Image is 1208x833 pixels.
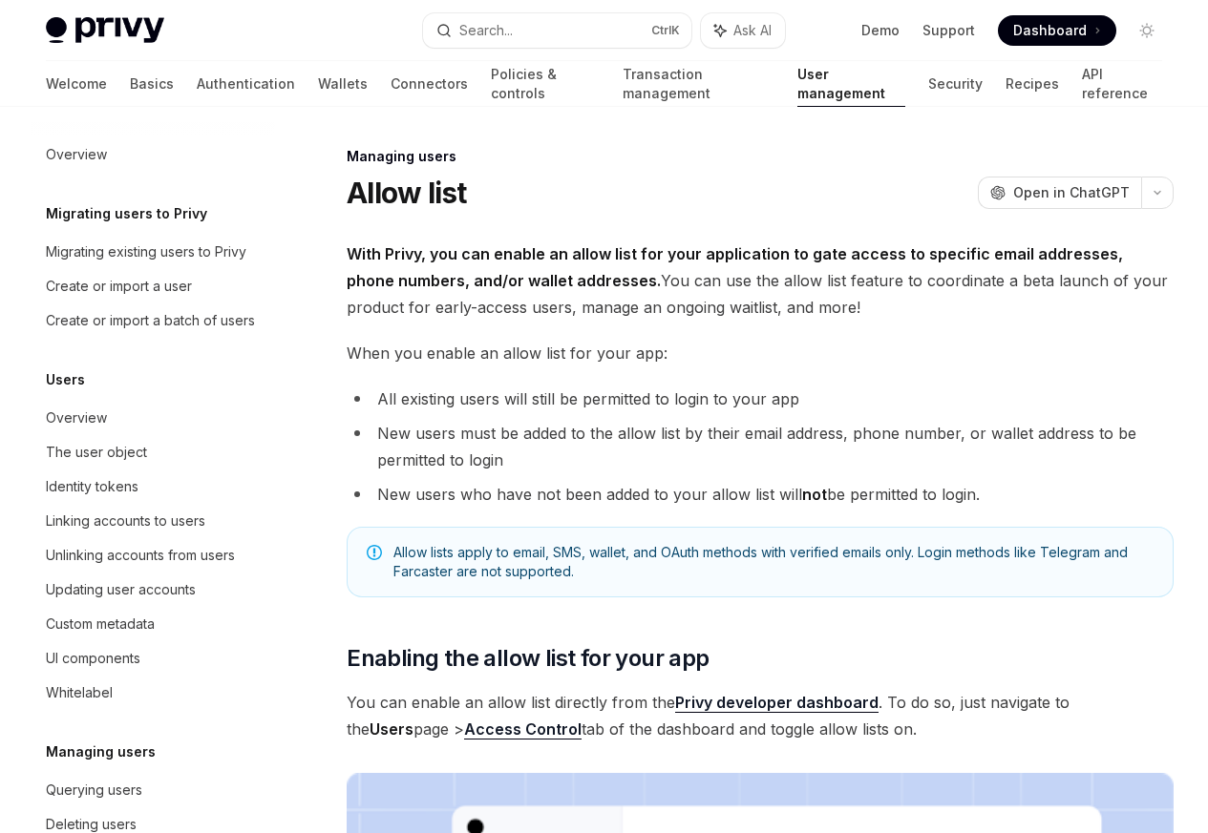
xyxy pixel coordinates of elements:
[31,607,275,641] a: Custom metadata
[1006,61,1059,107] a: Recipes
[31,435,275,469] a: The user object
[922,21,975,40] a: Support
[46,544,235,567] div: Unlinking accounts from users
[861,21,900,40] a: Demo
[1013,21,1087,40] span: Dashboard
[459,19,513,42] div: Search...
[998,15,1116,46] a: Dashboard
[197,61,295,107] a: Authentication
[31,676,275,710] a: Whitelabel
[46,275,192,298] div: Create or import a user
[347,244,1123,290] strong: With Privy, you can enable an allow list for your application to gate access to specific email ad...
[46,740,156,763] h5: Managing users
[46,61,107,107] a: Welcome
[46,240,246,263] div: Migrating existing users to Privy
[675,693,879,713] a: Privy developer dashboard
[46,143,107,166] div: Overview
[928,61,983,107] a: Security
[370,719,413,739] strong: Users
[1013,183,1130,202] span: Open in ChatGPT
[46,202,207,225] h5: Migrating users to Privy
[46,368,85,391] h5: Users
[701,13,785,48] button: Ask AI
[367,545,382,560] svg: Note
[46,441,147,464] div: The user object
[347,240,1174,321] span: You can use the allow list feature to coordinate a beta launch of your product for early-access u...
[733,21,772,40] span: Ask AI
[46,681,113,704] div: Whitelabel
[623,61,774,107] a: Transaction management
[46,309,255,332] div: Create or import a batch of users
[318,61,368,107] a: Wallets
[31,137,275,172] a: Overview
[46,17,164,44] img: light logo
[31,538,275,573] a: Unlinking accounts from users
[347,176,467,210] h1: Allow list
[130,61,174,107] a: Basics
[31,269,275,303] a: Create or import a user
[347,147,1174,166] div: Managing users
[464,719,582,739] a: Access Control
[31,573,275,607] a: Updating user accounts
[1082,61,1162,107] a: API reference
[46,475,138,498] div: Identity tokens
[31,401,275,435] a: Overview
[423,13,691,48] button: Search...CtrlK
[347,385,1174,412] li: All existing users will still be permitted to login to your app
[391,61,468,107] a: Connectors
[46,510,205,532] div: Linking accounts to users
[46,613,155,635] div: Custom metadata
[31,504,275,538] a: Linking accounts to users
[1132,15,1162,46] button: Toggle dark mode
[802,485,827,504] strong: not
[347,643,709,674] span: Enabling the allow list for your app
[46,779,142,802] div: Querying users
[651,23,680,38] span: Ctrl K
[347,420,1174,473] li: New users must be added to the allow list by their email address, phone number, or wallet address...
[347,481,1174,508] li: New users who have not been added to your allow list will be permitted to login.
[978,177,1141,209] button: Open in ChatGPT
[31,303,275,338] a: Create or import a batch of users
[347,689,1174,742] span: You can enable an allow list directly from the . To do so, just navigate to the page > tab of the...
[347,340,1174,366] span: When you enable an allow list for your app:
[46,406,107,429] div: Overview
[31,235,275,269] a: Migrating existing users to Privy
[31,469,275,504] a: Identity tokens
[46,647,140,670] div: UI components
[46,578,196,601] div: Updating user accounts
[491,61,600,107] a: Policies & controls
[797,61,906,107] a: User management
[31,641,275,676] a: UI components
[31,773,275,807] a: Querying users
[393,543,1154,581] span: Allow lists apply to email, SMS, wallet, and OAuth methods with verified emails only. Login metho...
